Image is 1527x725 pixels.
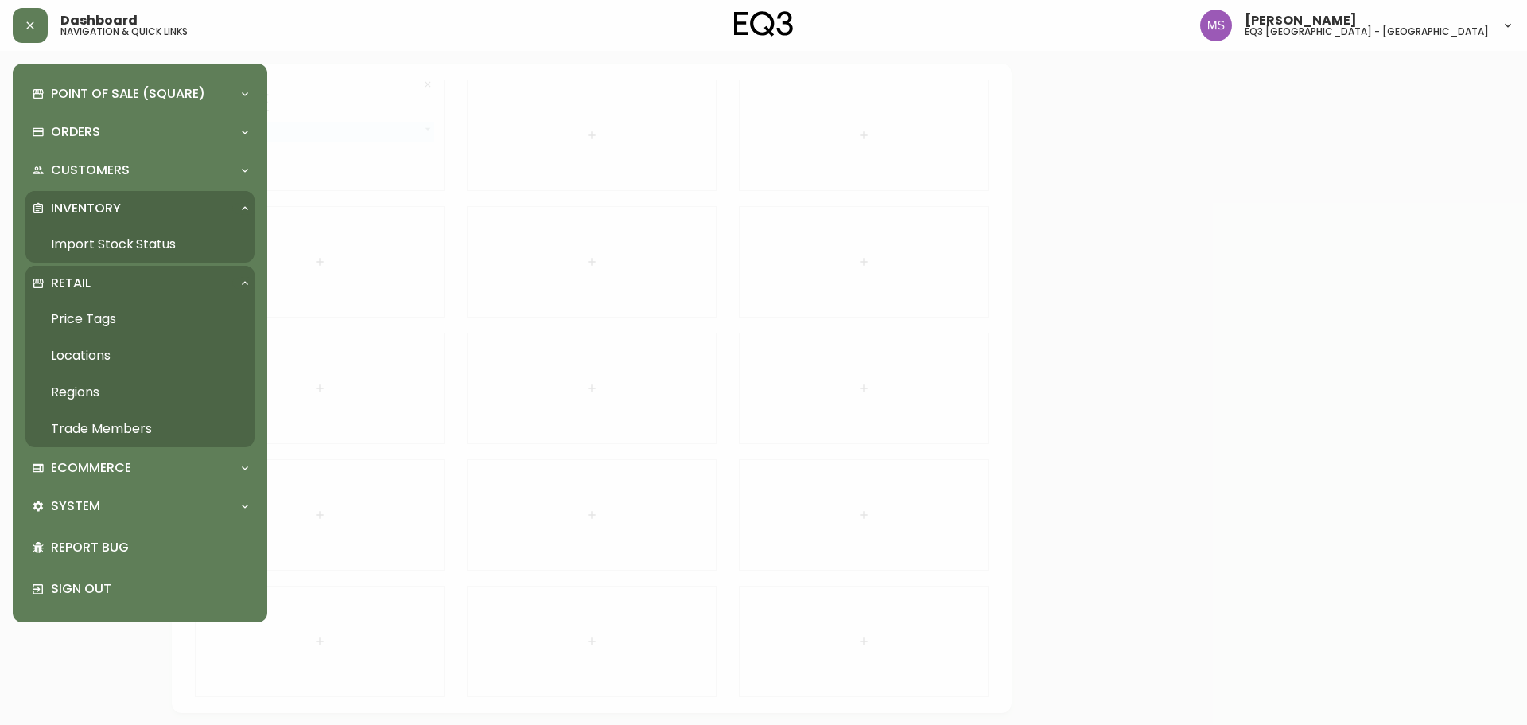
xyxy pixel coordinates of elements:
a: Import Stock Status [25,226,254,263]
span: [PERSON_NAME] [1245,14,1357,27]
p: Point of Sale (Square) [51,85,205,103]
img: 1b6e43211f6f3cc0b0729c9049b8e7af [1200,10,1232,41]
p: System [51,497,100,515]
p: Customers [51,162,130,179]
div: Inventory [25,191,254,226]
a: Locations [25,337,254,374]
p: Sign Out [51,580,248,598]
h5: navigation & quick links [60,27,188,37]
a: Price Tags [25,301,254,337]
div: Point of Sale (Square) [25,76,254,111]
p: Inventory [51,200,121,217]
div: Ecommerce [25,450,254,485]
p: Orders [51,123,100,141]
img: logo [734,11,793,37]
span: Dashboard [60,14,138,27]
div: Customers [25,153,254,188]
a: Regions [25,374,254,411]
div: System [25,489,254,524]
div: Orders [25,115,254,150]
div: Sign Out [25,568,254,610]
div: Retail [25,266,254,301]
div: Report Bug [25,527,254,568]
h5: eq3 [GEOGRAPHIC_DATA] - [GEOGRAPHIC_DATA] [1245,27,1489,37]
a: Trade Members [25,411,254,447]
p: Retail [51,275,91,292]
p: Ecommerce [51,459,131,477]
p: Report Bug [51,539,248,556]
